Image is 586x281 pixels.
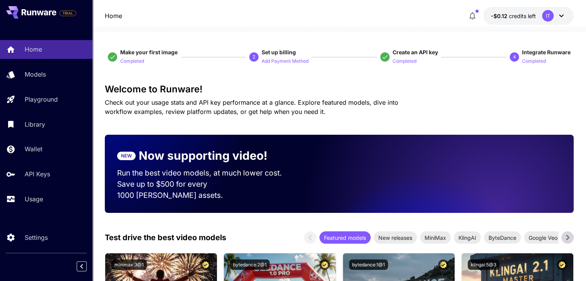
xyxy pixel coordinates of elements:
[25,95,58,104] p: Playground
[454,234,481,242] span: KlingAI
[374,234,417,242] span: New releases
[483,7,574,25] button: -$0.11682IT
[262,58,309,65] p: Add Payment Method
[230,259,270,270] button: bytedance:2@1
[393,56,416,65] button: Completed
[319,234,371,242] span: Featured models
[522,58,546,65] p: Completed
[59,8,76,18] span: Add your payment card to enable full platform functionality.
[393,58,416,65] p: Completed
[484,231,521,244] div: ByteDance
[420,234,451,242] span: MiniMax
[349,259,388,270] button: bytedance:1@1
[105,84,574,95] h3: Welcome to Runware!
[120,56,144,65] button: Completed
[111,259,147,270] button: minimax:3@1
[117,179,297,201] p: Save up to $500 for every 1000 [PERSON_NAME] assets.
[374,231,417,244] div: New releases
[105,11,122,20] a: Home
[542,10,554,22] div: IT
[121,152,132,159] p: NEW
[139,147,267,164] p: Now supporting video!
[524,234,562,242] span: Google Veo
[319,259,330,270] button: Certified Model – Vetted for best performance and includes a commercial license.
[77,261,87,271] button: Collapse sidebar
[491,13,509,19] span: -$0.12
[522,49,571,55] span: Integrate Runware
[25,233,48,242] p: Settings
[25,169,50,179] p: API Keys
[484,234,521,242] span: ByteDance
[25,70,46,79] p: Models
[438,259,448,270] button: Certified Model – Vetted for best performance and includes a commercial license.
[25,120,45,129] p: Library
[120,49,178,55] span: Make your first image
[468,259,499,270] button: klingai:5@3
[25,194,43,204] p: Usage
[262,49,296,55] span: Set up billing
[60,10,76,16] span: TRIAL
[200,259,211,270] button: Certified Model – Vetted for best performance and includes a commercial license.
[509,13,536,19] span: credits left
[454,231,481,244] div: KlingAI
[105,99,398,115] span: Check out your usage stats and API key performance at a glance. Explore featured models, dive int...
[491,12,536,20] div: -$0.11682
[393,49,438,55] span: Create an API key
[524,231,562,244] div: Google Veo
[25,144,42,154] p: Wallet
[117,167,297,179] p: Run the best video models, at much lower cost.
[319,231,371,244] div: Featured models
[557,259,567,270] button: Certified Model – Vetted for best performance and includes a commercial license.
[513,54,515,60] p: 4
[105,232,226,243] p: Test drive the best video models
[420,231,451,244] div: MiniMax
[253,54,255,60] p: 2
[105,11,122,20] nav: breadcrumb
[522,56,546,65] button: Completed
[120,58,144,65] p: Completed
[262,56,309,65] button: Add Payment Method
[82,259,92,273] div: Collapse sidebar
[25,45,42,54] p: Home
